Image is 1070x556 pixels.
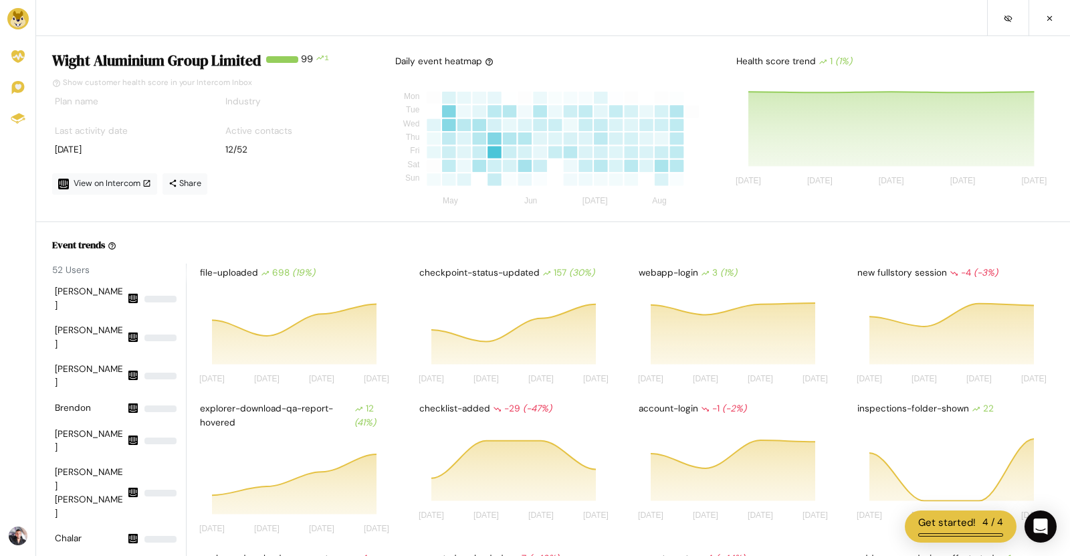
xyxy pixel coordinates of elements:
div: NaN% [144,335,177,341]
div: [PERSON_NAME] [PERSON_NAME] [55,466,124,521]
tspan: Fri [411,147,420,156]
tspan: [DATE] [528,374,554,383]
div: 22 [972,402,994,415]
tspan: Wed [403,119,419,128]
tspan: [DATE] [857,374,882,383]
div: 1 [324,52,329,75]
div: -1 [701,402,746,415]
div: file-uploaded [197,264,397,282]
tspan: Sat [408,160,421,169]
div: Get started! [918,515,976,531]
tspan: [DATE] [254,374,280,383]
tspan: Jun [524,196,537,205]
div: [PERSON_NAME] [55,428,124,455]
tspan: [DATE] [857,510,882,519]
tspan: [DATE] [802,510,828,519]
tspan: [DATE] [802,374,828,383]
tspan: [DATE] [528,510,554,519]
tspan: [DATE] [748,374,773,383]
i: (-3%) [974,267,998,278]
tspan: [DATE] [473,510,499,519]
tspan: [DATE] [254,524,280,533]
i: (19%) [292,267,315,278]
tspan: [DATE] [1021,374,1047,383]
div: [PERSON_NAME] [55,324,124,351]
label: Active contacts [225,124,292,138]
i: (1%) [835,56,852,67]
tspan: Sun [405,173,419,183]
div: 698 [261,266,315,280]
label: Plan name [55,95,98,108]
div: Brendon [55,401,124,416]
tspan: [DATE] [638,510,663,519]
tspan: Aug [653,196,667,205]
h4: Wight Aluminium Group Limited [52,52,261,70]
tspan: [DATE] [966,374,992,383]
tspan: [DATE] [693,374,718,383]
tspan: [DATE] [638,374,663,383]
h6: Event trends [52,238,105,252]
i: (1%) [720,267,737,278]
tspan: [DATE] [693,510,718,519]
div: Daily event heatmap [395,55,494,68]
div: Open Intercom Messenger [1025,511,1057,543]
i: (-2%) [722,403,746,414]
div: 1 [819,55,852,68]
div: 12/52 [225,143,370,157]
div: NaN% [144,536,177,543]
div: checklist-added [417,399,616,418]
div: NaN% [144,296,177,302]
tspan: [DATE] [1021,176,1047,185]
i: (41%) [354,417,376,428]
tspan: [DATE] [364,374,389,383]
div: 12 [354,402,394,430]
tspan: May [443,196,458,205]
div: 4 / 4 [982,515,1003,531]
label: Industry [225,95,261,108]
tspan: [DATE] [582,196,608,205]
i: (-47%) [523,403,552,414]
tspan: [DATE] [912,374,937,383]
tspan: [DATE] [807,176,833,185]
div: [PERSON_NAME] [55,363,124,390]
div: inspections-folder-shown [855,399,1054,418]
tspan: [DATE] [748,510,773,519]
tspan: [DATE] [199,524,225,533]
tspan: [DATE] [309,374,334,383]
tspan: [DATE] [950,176,975,185]
tspan: Mon [404,92,419,101]
div: checkpoint-status-updated [417,264,616,282]
a: Show customer health score in your Intercom Inbox [52,78,252,88]
div: webapp-login [636,264,835,282]
i: (30%) [569,267,595,278]
tspan: [DATE] [912,510,937,519]
div: [PERSON_NAME] [55,285,124,312]
div: account-login [636,399,835,418]
tspan: [DATE] [583,510,609,519]
tspan: [DATE] [473,374,499,383]
tspan: [DATE] [1021,510,1047,519]
div: NaN% [144,405,177,412]
tspan: [DATE] [419,510,444,519]
div: 99 [301,52,313,75]
div: [DATE] [55,143,200,157]
span: View on Intercom [74,178,151,189]
label: Last activity date [55,124,128,138]
a: View on Intercom [52,173,157,195]
div: Chalar [55,532,124,547]
a: Share [163,173,207,195]
tspan: [DATE] [364,524,389,533]
tspan: [DATE] [878,176,903,185]
img: Avatar [9,527,27,545]
div: NaN% [144,373,177,379]
div: explorer-download-qa-report-hovered [197,399,397,432]
tspan: [DATE] [199,374,225,383]
div: -29 [493,402,552,415]
div: -4 [950,266,998,280]
div: 157 [542,266,595,280]
tspan: [DATE] [419,374,444,383]
img: Brand [7,8,29,29]
tspan: [DATE] [583,374,609,383]
div: 3 [701,266,737,280]
div: NaN% [144,438,177,444]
